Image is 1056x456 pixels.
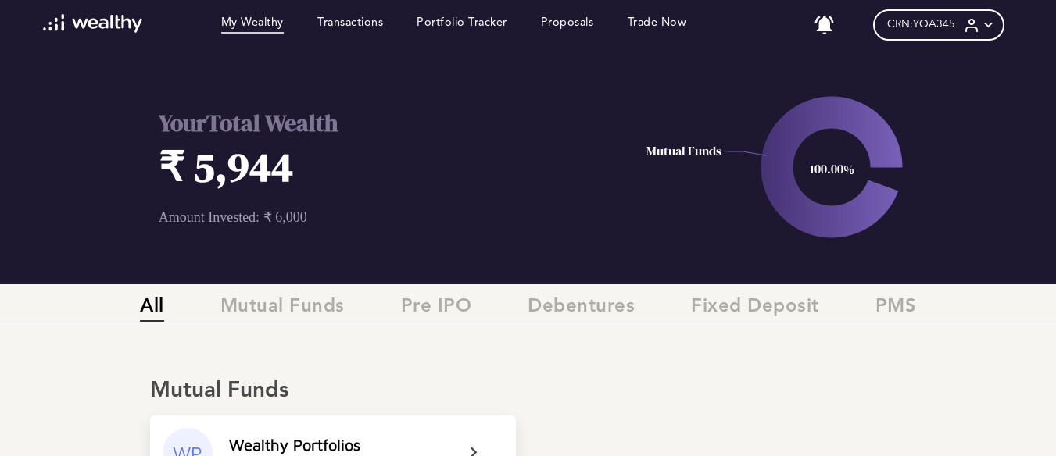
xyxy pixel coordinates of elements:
a: Transactions [317,16,383,34]
a: Portfolio Tracker [417,16,507,34]
h1: ₹ 5,944 [159,139,607,194]
p: Amount Invested: ₹ 6,000 [159,208,607,226]
h2: Your Total Wealth [159,107,607,139]
span: All [140,296,164,322]
div: Mutual Funds [150,378,906,404]
span: CRN: YOA345 [887,18,955,31]
span: Debentures [528,296,635,322]
div: Wealthy Portfolios [229,436,360,454]
text: 100.00% [809,160,854,177]
text: Mutual Funds [646,142,721,159]
span: Mutual Funds [220,296,345,322]
span: Fixed Deposit [691,296,819,322]
img: wl-logo-white.svg [43,14,142,33]
span: PMS [875,296,917,322]
a: My Wealthy [221,16,284,34]
span: Pre IPO [401,296,472,322]
a: Trade Now [628,16,687,34]
a: Proposals [541,16,594,34]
